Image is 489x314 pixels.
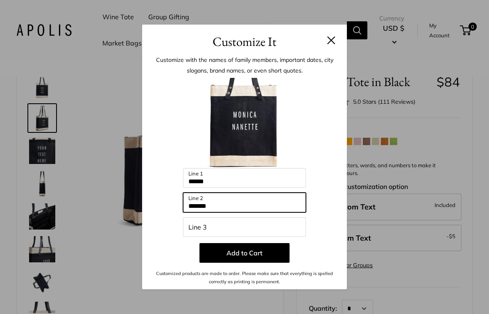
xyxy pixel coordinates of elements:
[7,283,88,307] iframe: Sign Up via Text for Offers
[199,243,290,263] button: Add to Cart
[154,55,335,76] p: Customize with the names of family members, important dates, city slogans, brand names, or even s...
[154,32,335,51] h3: Customize It
[199,78,290,168] img: customizer-prod
[154,269,335,286] p: Customized products are made to order. Please make sure that everything is spelled correctly as p...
